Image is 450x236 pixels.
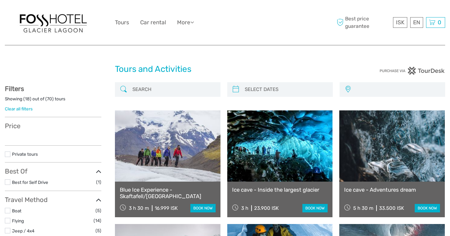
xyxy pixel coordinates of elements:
a: Flying [12,218,24,223]
h3: Price [5,122,101,130]
img: 1303-6910c56d-1cb8-4c54-b886-5f11292459f5_logo_big.jpg [17,11,89,34]
h1: Tours and Activities [115,64,335,74]
span: 5 h 30 m [353,205,373,211]
a: More [177,18,194,27]
div: EN [410,17,423,28]
span: (14) [94,217,101,224]
input: SELECT DATES [242,84,330,95]
a: Jeep / 4x4 [12,228,34,233]
a: Car rental [140,18,166,27]
div: 33.500 ISK [379,205,404,211]
a: Ice cave - Inside the largest glacier [232,186,328,193]
strong: Filters [5,85,24,93]
img: PurchaseViaTourDesk.png [379,67,445,75]
a: Blue Ice Experience - Skaftafell/[GEOGRAPHIC_DATA] [120,186,216,200]
a: book now [190,204,216,212]
h3: Travel Method [5,196,101,204]
span: (1) [96,178,101,186]
span: ISK [396,19,404,26]
input: SEARCH [130,84,217,95]
a: Ice cave - Adventures dream [344,186,440,193]
label: 70 [47,96,52,102]
div: 16.999 ISK [155,205,178,211]
a: Private tours [12,152,38,157]
label: 18 [25,96,30,102]
span: 0 [437,19,442,26]
span: (5) [96,207,101,214]
h3: Best Of [5,167,101,175]
a: book now [415,204,440,212]
div: Showing ( ) out of ( ) tours [5,96,101,106]
a: Clear all filters [5,106,33,111]
a: Boat [12,208,21,213]
div: 23.900 ISK [254,205,279,211]
span: 3 h [241,205,248,211]
span: 3 h 30 m [129,205,149,211]
a: Tours [115,18,129,27]
span: Best price guarantee [335,15,391,29]
span: (5) [96,227,101,234]
a: book now [302,204,328,212]
a: Best for Self Drive [12,180,48,185]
